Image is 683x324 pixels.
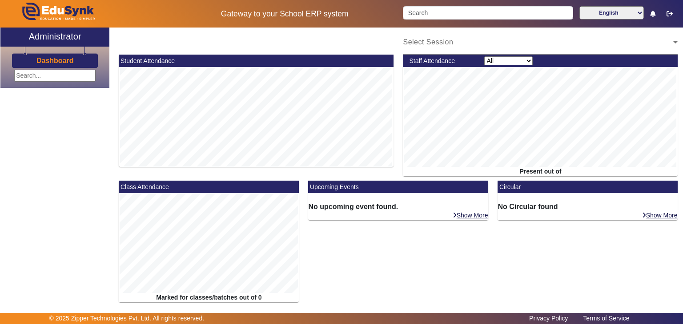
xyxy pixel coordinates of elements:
a: Dashboard [36,56,74,65]
div: Present out of [403,167,678,176]
a: Show More [452,211,489,219]
a: Administrator [0,28,109,47]
div: Marked for classes/batches out of 0 [119,293,299,302]
mat-card-header: Student Attendance [119,55,394,67]
h5: Gateway to your School ERP system [176,9,394,19]
input: Search [403,6,573,20]
mat-card-header: Upcoming Events [308,181,488,193]
h2: Administrator [29,31,81,42]
mat-card-header: Circular [498,181,678,193]
h6: No upcoming event found. [308,202,488,211]
a: Show More [642,211,678,219]
h6: No Circular found [498,202,678,211]
a: Terms of Service [579,312,634,324]
p: © 2025 Zipper Technologies Pvt. Ltd. All rights reserved. [49,314,205,323]
a: Privacy Policy [525,312,572,324]
div: Staff Attendance [405,56,480,66]
input: Search... [14,70,96,82]
mat-card-header: Class Attendance [119,181,299,193]
span: Select Session [403,38,453,46]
